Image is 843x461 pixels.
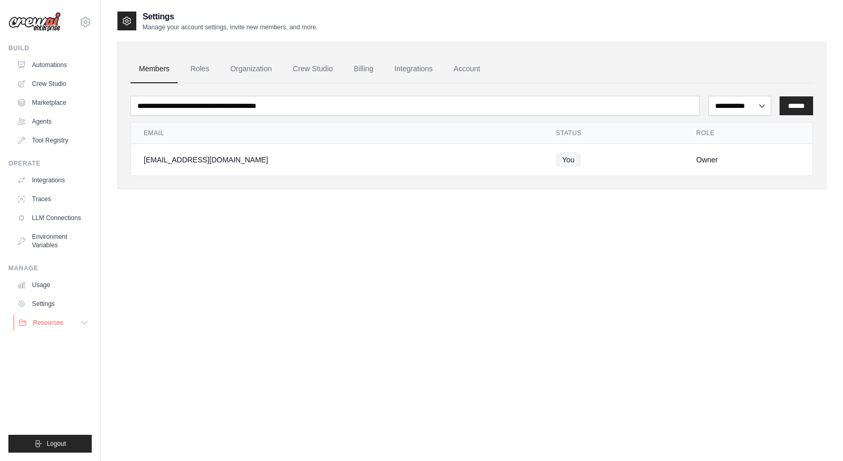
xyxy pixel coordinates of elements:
a: Traces [13,191,92,207]
span: Resources [33,319,63,327]
th: Email [131,123,543,144]
span: Logout [47,440,66,448]
button: Resources [14,314,93,331]
a: Integrations [13,172,92,189]
a: LLM Connections [13,210,92,226]
span: You [556,152,581,167]
div: Manage [8,264,92,272]
a: Crew Studio [285,55,341,83]
a: Crew Studio [13,75,92,92]
div: Build [8,44,92,52]
th: Role [684,123,813,144]
a: Automations [13,57,92,73]
th: Status [543,123,684,144]
a: Integrations [386,55,441,83]
a: Roles [182,55,218,83]
img: Logo [8,12,61,32]
button: Logout [8,435,92,453]
a: Agents [13,113,92,130]
a: Tool Registry [13,132,92,149]
p: Manage your account settings, invite new members, and more. [143,23,318,31]
div: Operate [8,159,92,168]
a: Usage [13,277,92,293]
a: Organization [222,55,280,83]
a: Billing [345,55,382,83]
a: Settings [13,295,92,312]
div: Owner [696,155,800,165]
div: [EMAIL_ADDRESS][DOMAIN_NAME] [144,155,531,165]
a: Marketplace [13,94,92,111]
a: Environment Variables [13,228,92,254]
a: Members [131,55,178,83]
h2: Settings [143,10,318,23]
a: Account [445,55,489,83]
